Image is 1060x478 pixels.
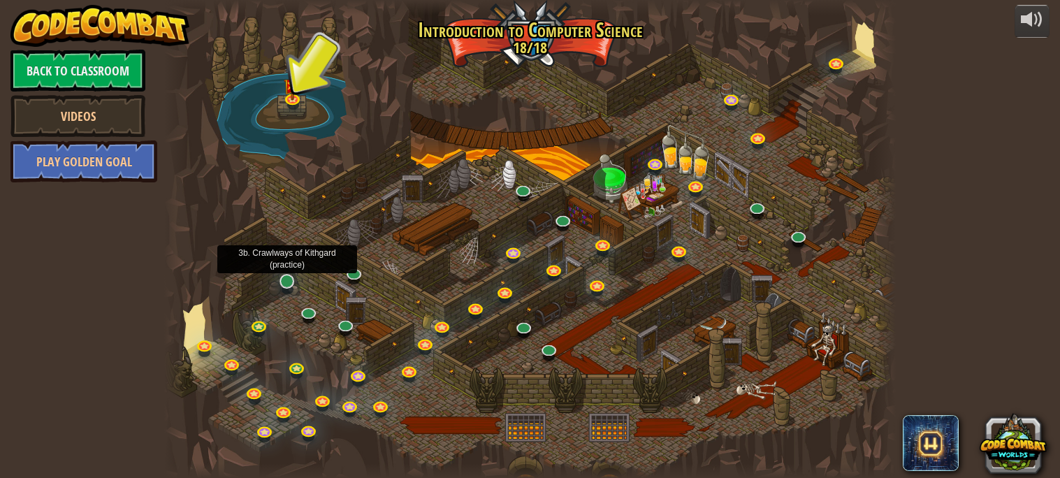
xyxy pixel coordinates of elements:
[284,66,301,101] img: level-banner-multiplayer.png
[10,140,157,182] a: Play Golden Goal
[1015,5,1050,38] button: Adjust volume
[10,95,145,137] a: Videos
[10,50,145,92] a: Back to Classroom
[10,5,189,47] img: CodeCombat - Learn how to code by playing a game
